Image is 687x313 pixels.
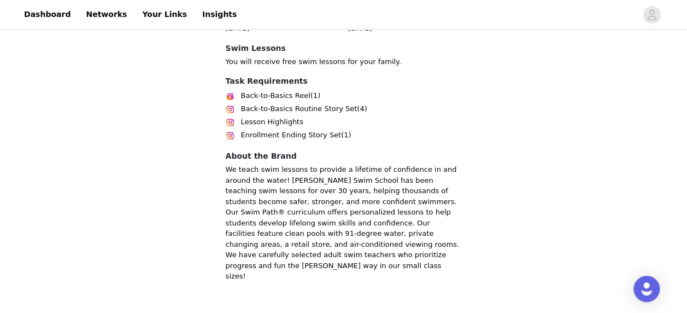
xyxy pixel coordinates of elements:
img: Instagram Icon [226,105,234,114]
span: Back-to-Basics Routine Story Set [241,103,357,114]
a: Dashboard [17,2,77,27]
span: (1) [310,90,320,101]
h4: Swim Lessons [226,43,462,54]
h4: Task Requirements [226,76,462,87]
span: (1) [341,130,351,141]
h4: About the Brand [226,150,462,162]
p: We teach swim lessons to provide a lifetime of confidence in and around the water! [PERSON_NAME] ... [226,164,462,282]
img: Instagram Icon [226,131,234,140]
p: You will receive free swim lessons for your family. [226,56,462,67]
a: Your Links [136,2,193,27]
span: (4) [357,103,367,114]
span: Lesson Highlights [241,117,303,127]
img: Instagram Icon [226,118,234,127]
span: Back-to-Basics Reel [241,90,310,101]
span: Enrollment Ending Story Set [241,130,342,141]
a: Insights [196,2,243,27]
div: avatar [647,6,657,24]
img: Instagram Reels Icon [226,92,234,101]
a: Networks [79,2,133,27]
div: Open Intercom Messenger [633,276,660,302]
